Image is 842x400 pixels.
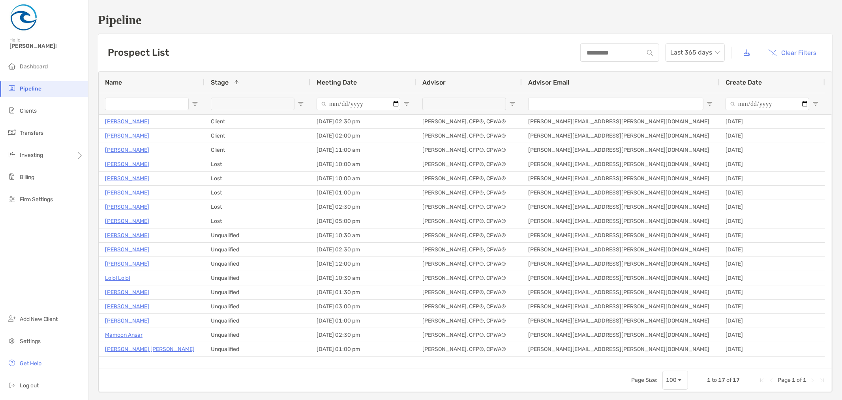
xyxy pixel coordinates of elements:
[810,377,816,383] div: Next Page
[7,106,17,115] img: clients icon
[416,200,522,214] div: [PERSON_NAME], CFP®, CPWA®
[522,285,719,299] div: [PERSON_NAME][EMAIL_ADDRESS][PERSON_NAME][DOMAIN_NAME]
[528,79,569,86] span: Advisor Email
[522,157,719,171] div: [PERSON_NAME][EMAIL_ADDRESS][PERSON_NAME][DOMAIN_NAME]
[105,159,149,169] a: [PERSON_NAME]
[310,186,416,200] div: [DATE] 01:00 pm
[719,228,825,242] div: [DATE]
[416,214,522,228] div: [PERSON_NAME], CFP®, CPWA®
[310,328,416,342] div: [DATE] 02:30 pm
[105,259,149,269] p: [PERSON_NAME]
[719,285,825,299] div: [DATE]
[719,314,825,328] div: [DATE]
[310,314,416,328] div: [DATE] 01:00 pm
[105,273,130,283] p: Lolol Lolol
[719,342,825,356] div: [DATE]
[310,285,416,299] div: [DATE] 01:30 pm
[7,83,17,93] img: pipeline icon
[509,101,516,107] button: Open Filter Menu
[105,202,149,212] a: [PERSON_NAME]
[298,101,304,107] button: Open Filter Menu
[9,43,83,49] span: [PERSON_NAME]!
[719,243,825,257] div: [DATE]
[522,129,719,143] div: [PERSON_NAME][EMAIL_ADDRESS][PERSON_NAME][DOMAIN_NAME]
[719,157,825,171] div: [DATE]
[105,330,143,340] p: Mamoon Ansar
[204,129,310,143] div: Client
[7,128,17,137] img: transfers icon
[719,172,825,185] div: [DATE]
[204,342,310,356] div: Unqualified
[403,101,410,107] button: Open Filter Menu
[712,377,717,383] span: to
[631,377,658,383] div: Page Size:
[105,145,149,155] p: [PERSON_NAME]
[105,174,149,183] p: [PERSON_NAME]
[317,98,400,110] input: Meeting Date Filter Input
[105,302,149,311] a: [PERSON_NAME]
[105,98,189,110] input: Name Filter Input
[105,117,149,126] a: [PERSON_NAME]
[98,13,833,27] h1: Pipeline
[416,129,522,143] div: [PERSON_NAME], CFP®, CPWA®
[20,130,43,136] span: Transfers
[763,44,823,61] button: Clear Filters
[310,200,416,214] div: [DATE] 02:30 pm
[416,314,522,328] div: [PERSON_NAME], CFP®, CPWA®
[7,314,17,323] img: add_new_client icon
[416,143,522,157] div: [PERSON_NAME], CFP®, CPWA®
[819,377,825,383] div: Last Page
[310,243,416,257] div: [DATE] 02:30 pm
[797,377,802,383] span: of
[204,228,310,242] div: Unqualified
[719,143,825,157] div: [DATE]
[522,300,719,313] div: [PERSON_NAME][EMAIL_ADDRESS][PERSON_NAME][DOMAIN_NAME]
[719,115,825,128] div: [DATE]
[416,257,522,271] div: [PERSON_NAME], CFP®, CPWA®
[719,200,825,214] div: [DATE]
[20,85,41,92] span: Pipeline
[310,271,416,285] div: [DATE] 10:30 am
[416,271,522,285] div: [PERSON_NAME], CFP®, CPWA®
[803,377,806,383] span: 1
[528,98,703,110] input: Advisor Email Filter Input
[522,115,719,128] div: [PERSON_NAME][EMAIL_ADDRESS][PERSON_NAME][DOMAIN_NAME]
[204,285,310,299] div: Unqualified
[105,245,149,255] a: [PERSON_NAME]
[707,101,713,107] button: Open Filter Menu
[726,98,809,110] input: Create Date Filter Input
[310,129,416,143] div: [DATE] 02:00 pm
[522,314,719,328] div: [PERSON_NAME][EMAIL_ADDRESS][PERSON_NAME][DOMAIN_NAME]
[20,360,41,367] span: Get Help
[211,79,229,86] span: Stage
[522,186,719,200] div: [PERSON_NAME][EMAIL_ADDRESS][PERSON_NAME][DOMAIN_NAME]
[416,285,522,299] div: [PERSON_NAME], CFP®, CPWA®
[310,342,416,356] div: [DATE] 01:00 pm
[7,380,17,390] img: logout icon
[522,200,719,214] div: [PERSON_NAME][EMAIL_ADDRESS][PERSON_NAME][DOMAIN_NAME]
[778,377,791,383] span: Page
[204,257,310,271] div: Unqualified
[719,300,825,313] div: [DATE]
[7,358,17,368] img: get-help icon
[416,115,522,128] div: [PERSON_NAME], CFP®, CPWA®
[204,186,310,200] div: Lost
[204,115,310,128] div: Client
[105,131,149,141] a: [PERSON_NAME]
[310,172,416,185] div: [DATE] 10:00 am
[105,230,149,240] a: [PERSON_NAME]
[105,287,149,297] a: [PERSON_NAME]
[105,216,149,226] p: [PERSON_NAME]
[522,257,719,271] div: [PERSON_NAME][EMAIL_ADDRESS][PERSON_NAME][DOMAIN_NAME]
[718,377,725,383] span: 17
[204,243,310,257] div: Unqualified
[522,342,719,356] div: [PERSON_NAME][EMAIL_ADDRESS][PERSON_NAME][DOMAIN_NAME]
[768,377,774,383] div: Previous Page
[310,115,416,128] div: [DATE] 02:30 pm
[416,300,522,313] div: [PERSON_NAME], CFP®, CPWA®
